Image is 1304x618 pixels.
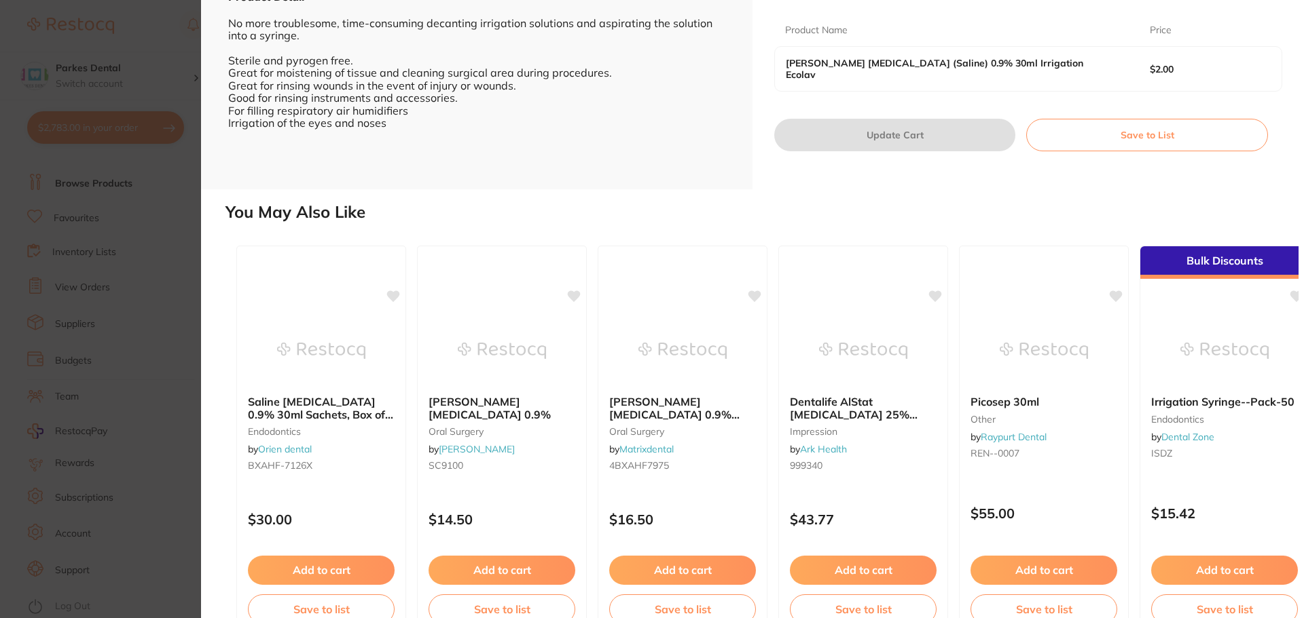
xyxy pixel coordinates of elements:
span: by [248,443,312,455]
img: Picosep 30ml [1000,317,1088,385]
b: Dentalife AlStat Aluminium Chloride 25% Syringe 30ml [790,395,937,421]
p: Product Name [785,24,848,37]
p: $30.00 [248,511,395,527]
h2: You May Also Like [225,203,1299,222]
img: Dentalife AlStat Aluminium Chloride 25% Syringe 30ml [819,317,907,385]
span: by [609,443,674,455]
small: endodontics [248,426,395,437]
p: Price [1150,24,1172,37]
b: Saline Sodium Chloride 0.9% 30ml Sachets, Box of 75 [248,395,395,421]
img: Baxter Sodium Chloride 0.9% [458,317,546,385]
b: Picosep 30ml [971,395,1117,408]
button: Save to List [1026,119,1268,151]
button: Add to cart [971,556,1117,584]
b: [PERSON_NAME] [MEDICAL_DATA] (Saline) 0.9% 30ml Irrigation Ecolav [786,58,1113,79]
small: BXAHF-7126X [248,460,395,471]
span: by [971,431,1047,443]
b: Irrigation Syringe--Pack-50 [1151,395,1298,408]
small: 4BXAHF7975 [609,460,756,471]
span: by [790,443,847,455]
b: $2.00 [1150,64,1259,75]
p: $14.50 [429,511,575,527]
p: $16.50 [609,511,756,527]
div: No more troublesome, time-consuming decanting irrigation solutions and aspirating the solution in... [228,4,725,141]
button: Add to cart [248,556,395,584]
p: $15.42 [1151,505,1298,521]
span: by [429,443,515,455]
small: other [971,414,1117,425]
button: Add to cart [1151,556,1298,584]
img: Saline Sodium Chloride 0.9% 30ml Sachets, Box of 75 [277,317,365,385]
img: Irrigation Syringe--Pack-50 [1180,317,1269,385]
a: Ark Health [800,443,847,455]
img: Baxter Sodium Chloride 0.9% Irrigation 100ml Bottle - AHF7975 [638,317,727,385]
button: Add to cart [609,556,756,584]
p: $43.77 [790,511,937,527]
a: [PERSON_NAME] [439,443,515,455]
b: Baxter Sodium Chloride 0.9% [429,395,575,421]
a: Raypurt Dental [981,431,1047,443]
small: SC9100 [429,460,575,471]
b: Baxter Sodium Chloride 0.9% Irrigation 100ml Bottle - AHF7975 [609,395,756,421]
a: Dental Zone [1161,431,1214,443]
small: Endodontics [1151,414,1298,425]
small: REN--0007 [971,448,1117,459]
button: Add to cart [790,556,937,584]
small: impression [790,426,937,437]
small: oral surgery [429,426,575,437]
p: $55.00 [971,505,1117,521]
small: ISDZ [1151,448,1298,459]
small: 999340 [790,460,937,471]
small: oral surgery [609,426,756,437]
button: Add to cart [429,556,575,584]
span: by [1151,431,1214,443]
button: Update Cart [774,119,1015,151]
a: Matrixdental [619,443,674,455]
a: Orien dental [258,443,312,455]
